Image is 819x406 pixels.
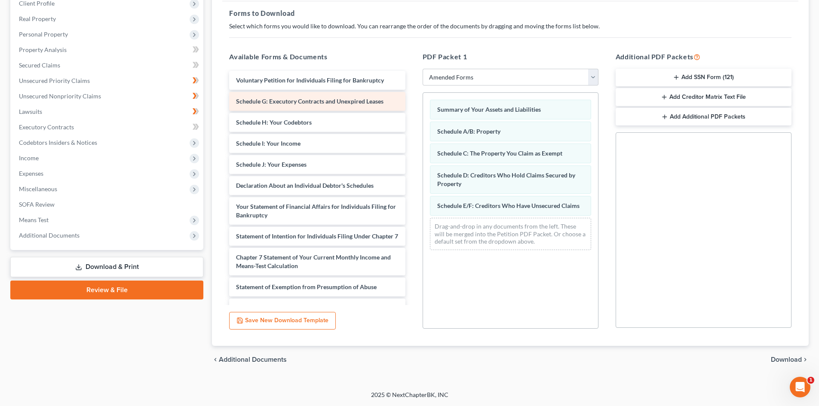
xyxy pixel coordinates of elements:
div: Drag-and-drop in any documents from the left. These will be merged into the Petition PDF Packet. ... [430,218,591,250]
button: Save New Download Template [229,312,336,330]
span: Schedule I: Your Income [236,140,301,147]
span: Secured Claims [19,61,60,69]
h5: Additional PDF Packets [616,52,791,62]
a: chevron_left Additional Documents [212,356,287,363]
p: Select which forms you would like to download. You can rearrange the order of the documents by dr... [229,22,791,31]
span: Schedule C: The Property You Claim as Exempt [437,150,562,157]
span: Additional Documents [219,356,287,363]
span: Statement of Intention for Individuals Filing Under Chapter 7 [236,232,398,240]
span: Lawsuits [19,108,42,115]
a: Download & Print [10,257,203,277]
span: Miscellaneous [19,185,57,192]
span: Unsecured Nonpriority Claims [19,92,101,100]
a: Unsecured Priority Claims [12,73,203,89]
span: Income [19,154,39,162]
span: Personal Property [19,31,68,38]
span: Voluntary Petition for Individuals Filing for Bankruptcy [236,76,384,84]
span: Creditor Matrix [236,304,279,311]
a: Secured Claims [12,58,203,73]
span: Means Test [19,216,49,223]
h5: Forms to Download [229,8,791,18]
a: Review & File [10,281,203,299]
a: Property Analysis [12,42,203,58]
button: Download chevron_right [771,356,809,363]
iframe: Intercom live chat [790,377,810,397]
i: chevron_left [212,356,219,363]
span: Your Statement of Financial Affairs for Individuals Filing for Bankruptcy [236,203,396,219]
span: SOFA Review [19,201,55,208]
span: Schedule H: Your Codebtors [236,119,312,126]
span: Additional Documents [19,232,80,239]
button: Add SSN Form (121) [616,69,791,87]
span: Schedule J: Your Expenses [236,161,307,168]
h5: PDF Packet 1 [423,52,598,62]
span: Property Analysis [19,46,67,53]
a: Lawsuits [12,104,203,119]
span: 1 [807,377,814,384]
span: Summary of Your Assets and Liabilities [437,106,541,113]
span: Codebtors Insiders & Notices [19,139,97,146]
span: Statement of Exemption from Presumption of Abuse [236,283,377,290]
span: Expenses [19,170,43,177]
h5: Available Forms & Documents [229,52,405,62]
span: Unsecured Priority Claims [19,77,90,84]
div: 2025 © NextChapterBK, INC [165,391,655,406]
span: Declaration About an Individual Debtor's Schedules [236,182,374,189]
span: Schedule E/F: Creditors Who Have Unsecured Claims [437,202,580,209]
i: chevron_right [802,356,809,363]
span: Chapter 7 Statement of Your Current Monthly Income and Means-Test Calculation [236,253,391,269]
a: Unsecured Nonpriority Claims [12,89,203,104]
span: Executory Contracts [19,123,74,131]
span: Real Property [19,15,56,22]
a: Executory Contracts [12,119,203,135]
button: Add Creditor Matrix Text File [616,88,791,106]
span: Download [771,356,802,363]
span: Schedule D: Creditors Who Hold Claims Secured by Property [437,171,575,187]
span: Schedule A/B: Property [437,128,500,135]
a: SOFA Review [12,197,203,212]
button: Add Additional PDF Packets [616,108,791,126]
span: Schedule G: Executory Contracts and Unexpired Leases [236,98,383,105]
